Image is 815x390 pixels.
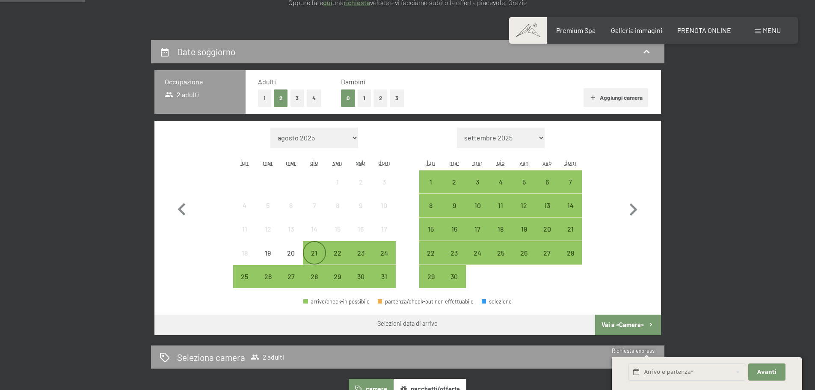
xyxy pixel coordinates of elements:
[350,202,371,223] div: 9
[559,241,582,264] div: arrivo/check-in possibile
[536,217,559,241] div: arrivo/check-in possibile
[350,273,371,295] div: 30
[378,159,390,166] abbr: domenica
[349,217,372,241] div: Sat Aug 16 2025
[466,241,489,264] div: Wed Sep 24 2025
[327,202,348,223] div: 8
[443,194,466,217] div: arrivo/check-in possibile
[677,26,731,34] a: PRENOTA ONLINE
[482,299,512,304] div: selezione
[466,241,489,264] div: arrivo/check-in possibile
[584,88,648,107] button: Aggiungi camera
[327,226,348,247] div: 15
[326,217,349,241] div: arrivo/check-in non effettuabile
[419,170,442,194] div: Mon Sep 01 2025
[358,89,371,107] button: 1
[373,226,394,247] div: 17
[350,226,371,247] div: 16
[444,250,465,271] div: 23
[466,194,489,217] div: Wed Sep 10 2025
[443,194,466,217] div: Tue Sep 09 2025
[233,265,256,288] div: Mon Aug 25 2025
[559,241,582,264] div: Sun Sep 28 2025
[559,194,582,217] div: Sun Sep 14 2025
[419,241,442,264] div: arrivo/check-in possibile
[372,170,395,194] div: Sun Aug 03 2025
[165,90,199,99] span: 2 adulti
[536,179,558,200] div: 6
[256,265,279,288] div: arrivo/check-in possibile
[466,194,489,217] div: arrivo/check-in possibile
[303,265,326,288] div: arrivo/check-in possibile
[443,170,466,194] div: Tue Sep 02 2025
[490,250,511,271] div: 25
[303,194,326,217] div: arrivo/check-in non effettuabile
[165,77,235,86] h3: Occupazione
[489,170,512,194] div: Thu Sep 04 2025
[419,194,442,217] div: Mon Sep 08 2025
[233,194,256,217] div: arrivo/check-in non effettuabile
[279,241,302,264] div: arrivo/check-in non effettuabile
[513,202,534,223] div: 12
[327,250,348,271] div: 22
[443,217,466,241] div: arrivo/check-in possibile
[280,273,302,295] div: 27
[234,273,255,295] div: 25
[326,265,349,288] div: Fri Aug 29 2025
[279,265,302,288] div: arrivo/check-in possibile
[497,159,505,166] abbr: giovedì
[564,159,576,166] abbr: domenica
[420,202,442,223] div: 8
[327,179,348,200] div: 1
[307,89,321,107] button: 4
[373,202,394,223] div: 10
[595,315,661,335] button: Vai a «Camera»
[611,26,662,34] span: Galleria immagini
[489,217,512,241] div: Thu Sep 18 2025
[420,250,442,271] div: 22
[536,250,558,271] div: 27
[349,194,372,217] div: arrivo/check-in non effettuabile
[556,26,596,34] span: Premium Spa
[443,241,466,264] div: arrivo/check-in possibile
[490,226,511,247] div: 18
[748,363,785,381] button: Avanti
[290,89,305,107] button: 3
[443,170,466,194] div: arrivo/check-in possibile
[257,273,279,295] div: 26
[536,217,559,241] div: Sat Sep 20 2025
[349,217,372,241] div: arrivo/check-in non effettuabile
[377,319,438,328] div: Selezioni data di arrivo
[372,241,395,264] div: Sun Aug 24 2025
[512,194,535,217] div: arrivo/check-in possibile
[303,194,326,217] div: Thu Aug 07 2025
[256,265,279,288] div: Tue Aug 26 2025
[240,159,249,166] abbr: lunedì
[559,170,582,194] div: arrivo/check-in possibile
[303,241,326,264] div: Thu Aug 21 2025
[419,265,442,288] div: Mon Sep 29 2025
[512,241,535,264] div: arrivo/check-in possibile
[350,179,371,200] div: 2
[256,194,279,217] div: arrivo/check-in non effettuabile
[349,170,372,194] div: arrivo/check-in non effettuabile
[256,241,279,264] div: Tue Aug 19 2025
[326,170,349,194] div: arrivo/check-in non effettuabile
[326,265,349,288] div: arrivo/check-in possibile
[444,226,465,247] div: 16
[560,202,581,223] div: 14
[512,170,535,194] div: arrivo/check-in possibile
[560,250,581,271] div: 28
[559,217,582,241] div: Sun Sep 21 2025
[372,194,395,217] div: arrivo/check-in non effettuabile
[349,241,372,264] div: Sat Aug 23 2025
[419,217,442,241] div: arrivo/check-in possibile
[466,170,489,194] div: arrivo/check-in possibile
[177,46,235,57] h2: Date soggiorno
[304,226,325,247] div: 14
[378,299,474,304] div: partenza/check-out non effettuabile
[286,159,296,166] abbr: mercoledì
[257,226,279,247] div: 12
[372,217,395,241] div: arrivo/check-in non effettuabile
